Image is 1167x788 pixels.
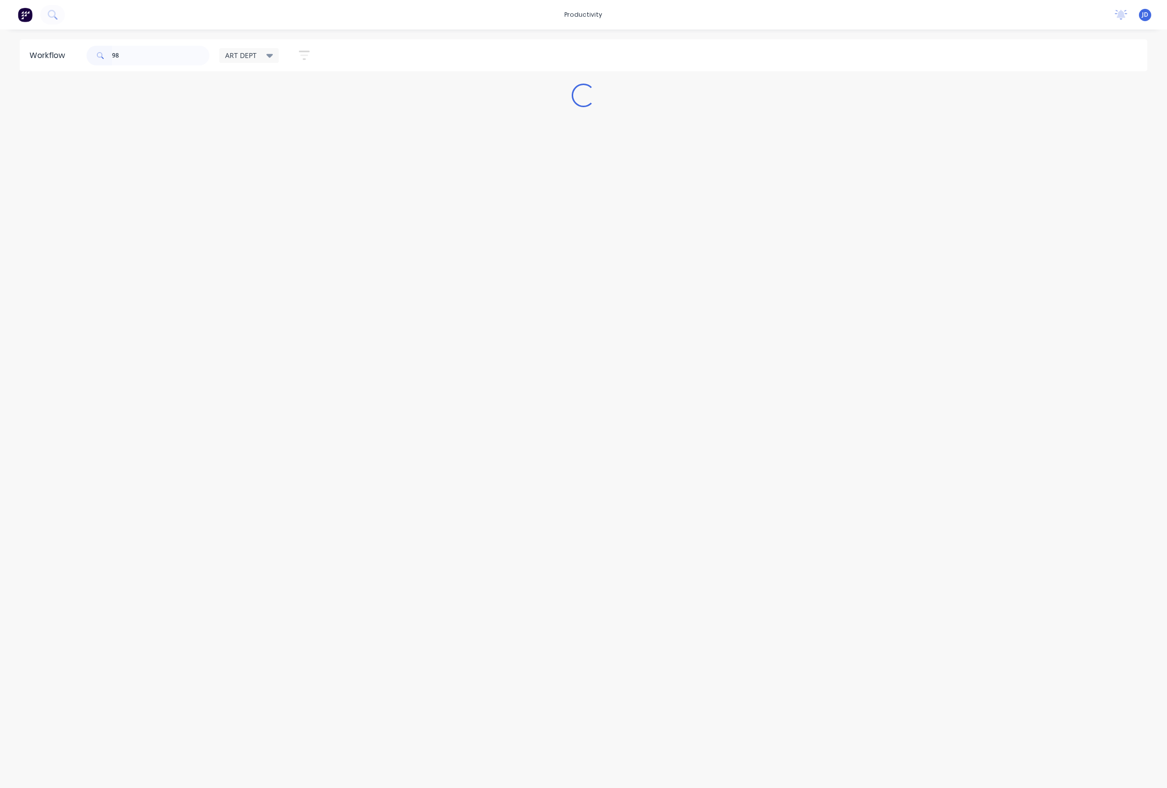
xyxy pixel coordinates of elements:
span: ART DEPT [225,50,257,60]
div: Workflow [29,50,70,61]
div: productivity [560,7,608,22]
img: Factory [18,7,32,22]
span: JD [1142,10,1148,19]
input: Search for orders... [112,46,209,65]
